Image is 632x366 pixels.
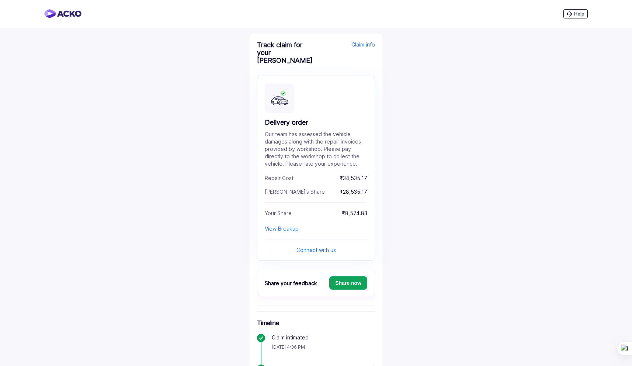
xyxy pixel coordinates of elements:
[265,225,299,232] div: View Breakup
[318,41,375,70] div: Claim info
[265,210,292,216] span: Your Share
[257,41,314,64] div: Track claim for your [PERSON_NAME]
[272,334,375,341] div: Claim intimated
[265,175,294,181] span: Repair Cost
[265,118,367,127] div: Delivery order
[265,189,325,195] span: [PERSON_NAME]’s Share
[574,11,584,17] span: Help
[265,280,317,286] span: Share your feedback
[296,247,336,253] div: Connect with us
[257,319,375,327] h6: Timeline
[44,9,81,18] img: horizontal-gradient.png
[327,189,367,195] span: -₹28,535.17
[294,210,367,216] span: ₹8,574.83
[295,175,367,181] span: ₹34,535.17
[329,276,367,290] button: Share now
[265,131,367,168] div: Our team has assessed the vehicle damages along with the repair invoices provided by workshop. Pl...
[272,341,375,357] div: [DATE] 4:36 PM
